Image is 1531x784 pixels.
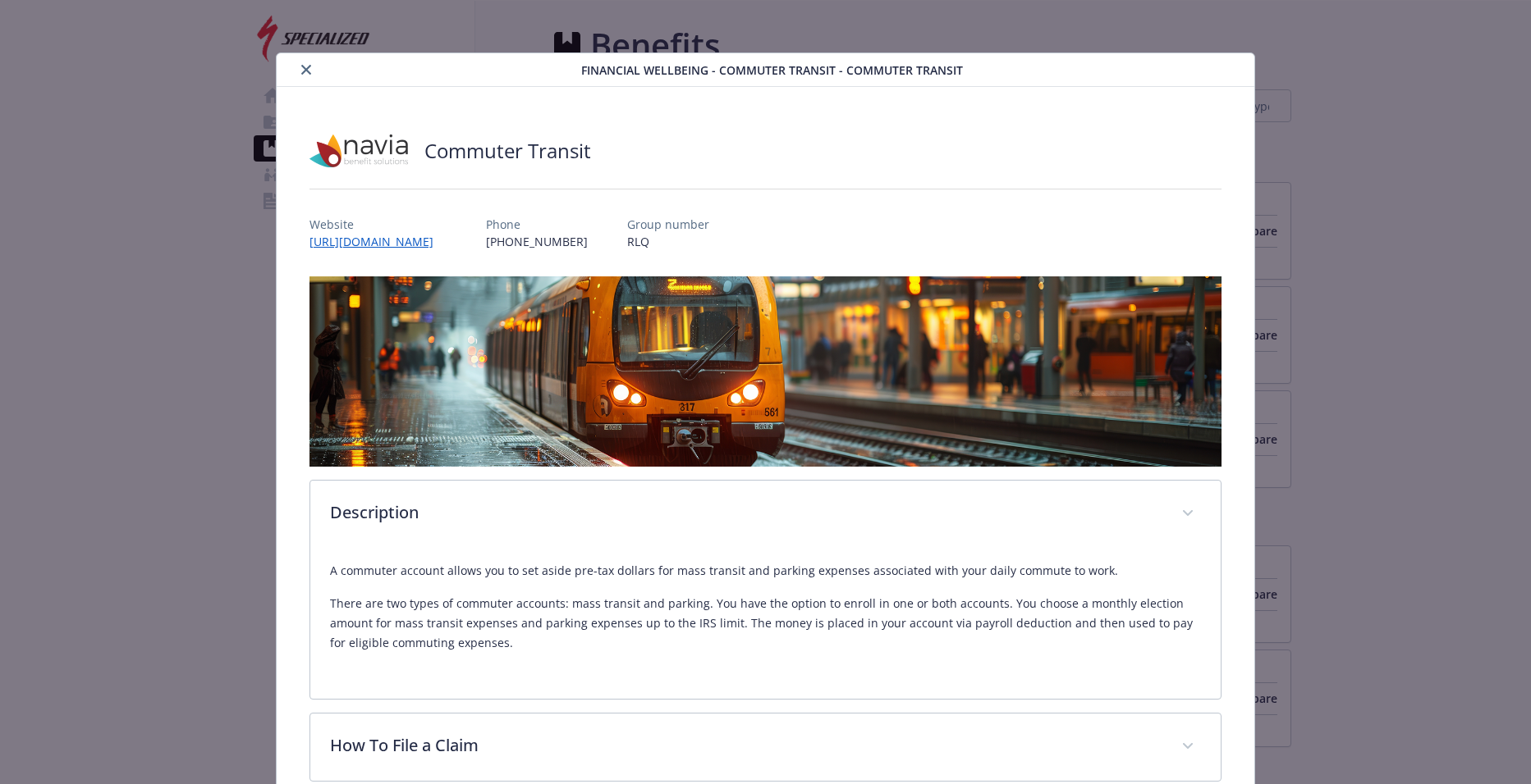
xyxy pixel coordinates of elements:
[486,216,588,233] p: Phone
[330,594,1202,653] p: There are two types of commuter accounts: mass transit and parking. You have the option to enroll...
[330,561,1202,581] p: A commuter account allows you to set aside pre-tax dollars for mass transit and parking expenses ...
[309,234,447,249] a: [URL][DOMAIN_NAME]
[424,137,591,165] h2: Commuter Transit
[309,126,408,175] img: Navia Benefit Solutions
[310,548,1222,699] div: Description
[330,733,1162,758] p: How To File a Claim
[330,500,1162,525] p: Description
[310,713,1222,781] div: How To File a Claim
[627,216,709,233] p: Group number
[296,60,316,80] button: close
[309,276,1222,467] img: banner
[627,233,709,250] p: RLQ
[309,216,447,233] p: Website
[310,481,1222,548] div: Description
[486,233,588,250] p: [PHONE_NUMBER]
[581,62,963,79] span: Financial Wellbeing - Commuter Transit - Commuter Transit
